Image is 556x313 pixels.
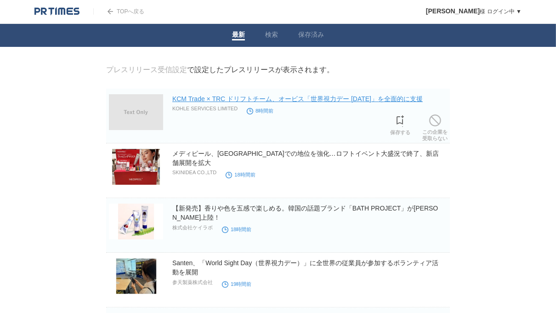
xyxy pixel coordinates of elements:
[222,227,251,232] time: 18時間前
[109,94,163,130] img: KCM Trade × TRC ドリフトチーム、オービス「世界視力デー 2025」を全面的に支援
[172,170,216,175] p: SKINIDEA CO.,LTD
[106,65,334,75] div: で設定したプレスリリースが表示されます。
[34,7,79,16] img: logo.png
[172,205,438,221] a: 【新発売】香りや色を五感で楽しめる。韓国の話題ブランド「BATH PROJECT」が[PERSON_NAME]上陸！
[109,204,163,239] img: 【新発売】香りや色を五感で楽しめる。韓国の話題ブランド「BATH PROJECT」が日本初上陸！
[172,279,213,286] p: 参天製薬株式会社
[109,149,163,185] img: メディピール、日本市場での地位を強化…ロフトイベント大盛況で終了、新店舗展開を拡大
[172,224,213,231] p: 株式会社ケイラボ
[422,112,448,142] a: この企業を受取らない
[390,113,410,136] a: 保存する
[222,281,251,287] time: 19時間前
[172,95,423,102] a: KCM Trade × TRC ドリフトチーム、オービス「世界視力デー [DATE]」を全面的に支援
[172,150,439,166] a: メディピール、[GEOGRAPHIC_DATA]での地位を強化…ロフトイベント大盛況で終了、新店舗展開を拡大
[426,8,522,15] a: [PERSON_NAME]様 ログイン中 ▼
[226,172,255,177] time: 18時間前
[247,108,273,114] time: 8時間前
[426,7,480,15] span: [PERSON_NAME]
[109,258,163,294] img: Santen、「World Sight Day（世界視力デー）」に全世界の従業員が参加するボランティア活動を展開
[232,31,245,40] a: 最新
[298,31,324,40] a: 保存済み
[108,9,113,14] img: arrow.png
[172,259,438,276] a: Santen、「World Sight Day（世界視力デー）」に全世界の従業員が参加するボランティア活動を展開
[106,66,187,74] a: プレスリリース受信設定
[93,8,144,15] a: TOPへ戻る
[172,106,238,111] p: KOHLE SERVICES LIMITED
[265,31,278,40] a: 検索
